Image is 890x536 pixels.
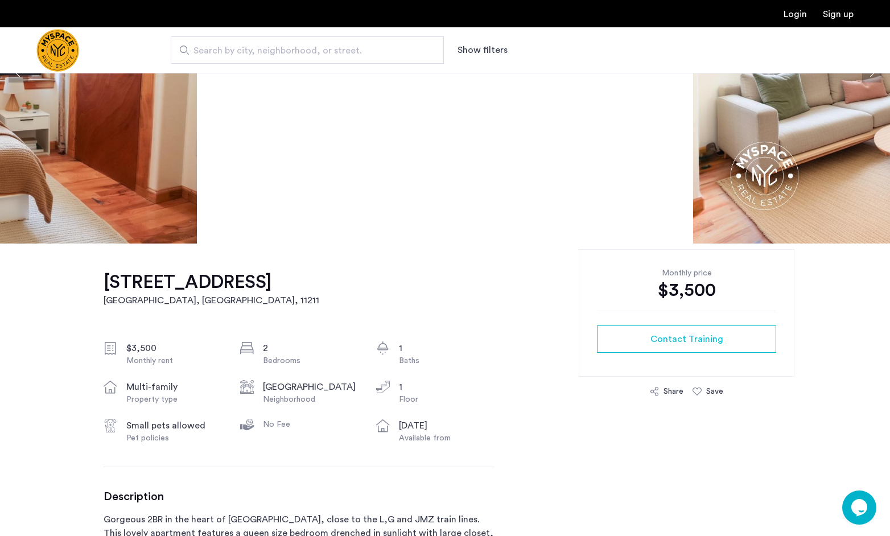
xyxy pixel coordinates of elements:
div: Bedrooms [263,355,359,366]
div: Pet policies [126,432,222,444]
div: Monthly rent [126,355,222,366]
a: Registration [823,10,854,19]
div: $3,500 [126,341,222,355]
div: Neighborhood [263,394,359,405]
div: Floor [399,394,495,405]
h2: [GEOGRAPHIC_DATA], [GEOGRAPHIC_DATA] , 11211 [104,294,319,307]
div: 1 [399,380,495,394]
div: 1 [399,341,495,355]
input: Apartment Search [171,36,444,64]
button: Show or hide filters [458,43,508,57]
div: Property type [126,394,222,405]
div: Save [706,386,723,397]
div: No Fee [263,419,359,430]
div: Monthly price [597,267,776,279]
div: [DATE] [399,419,495,432]
button: button [597,325,776,353]
img: logo [36,29,79,72]
a: Cazamio Logo [36,29,79,72]
a: Login [784,10,807,19]
div: [GEOGRAPHIC_DATA] [263,380,359,394]
div: 2 [263,341,359,355]
h3: Description [104,490,495,504]
a: [STREET_ADDRESS][GEOGRAPHIC_DATA], [GEOGRAPHIC_DATA], 11211 [104,271,319,307]
div: Small pets allowed [126,419,222,432]
div: multi-family [126,380,222,394]
span: Search by city, neighborhood, or street. [193,44,412,57]
div: $3,500 [597,279,776,302]
div: Baths [399,355,495,366]
span: Contact Training [650,332,723,346]
iframe: chat widget [842,490,879,525]
div: Available from [399,432,495,444]
div: Share [664,386,683,397]
h1: [STREET_ADDRESS] [104,271,319,294]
